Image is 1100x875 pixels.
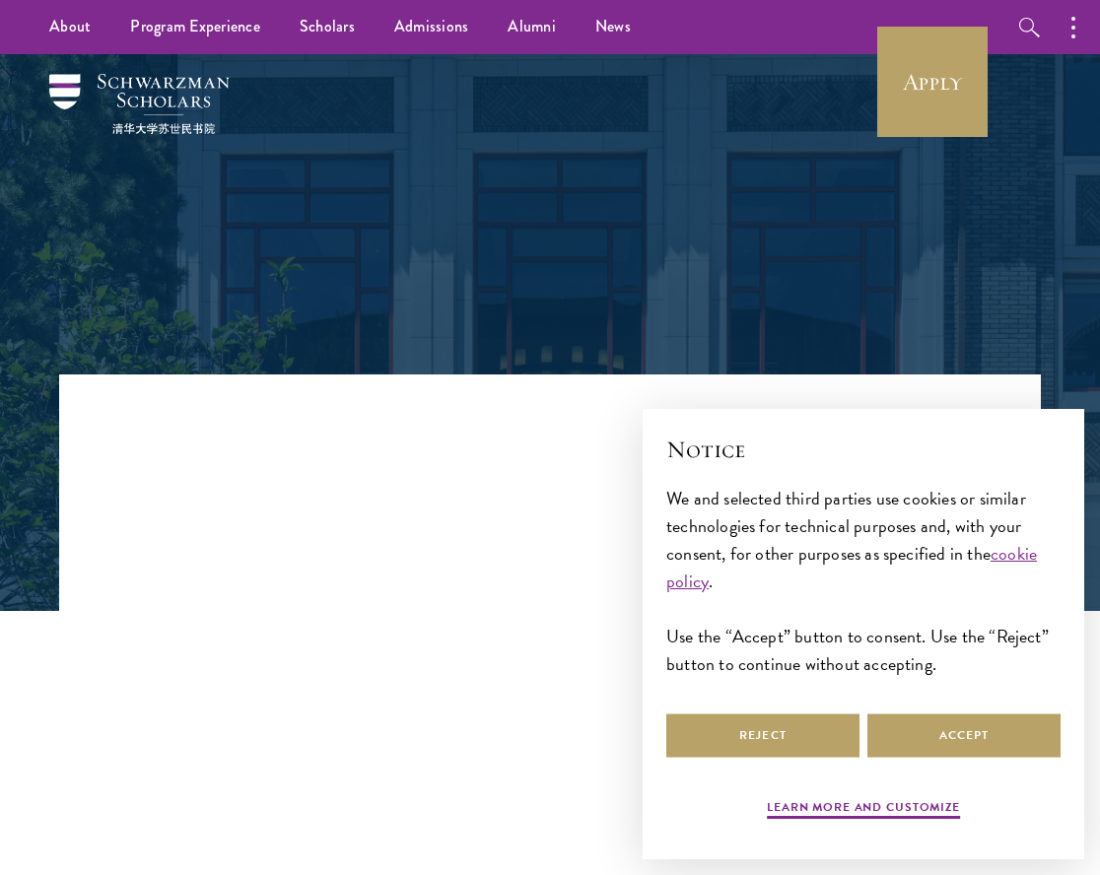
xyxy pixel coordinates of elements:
img: Schwarzman Scholars [49,74,230,134]
a: cookie policy [666,540,1037,594]
a: Apply [877,27,988,137]
h2: Notice [666,433,1061,466]
div: We and selected third parties use cookies or similar technologies for technical purposes and, wit... [666,485,1061,679]
button: Reject [666,713,859,758]
button: Accept [867,713,1061,758]
button: Learn more and customize [767,798,960,822]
